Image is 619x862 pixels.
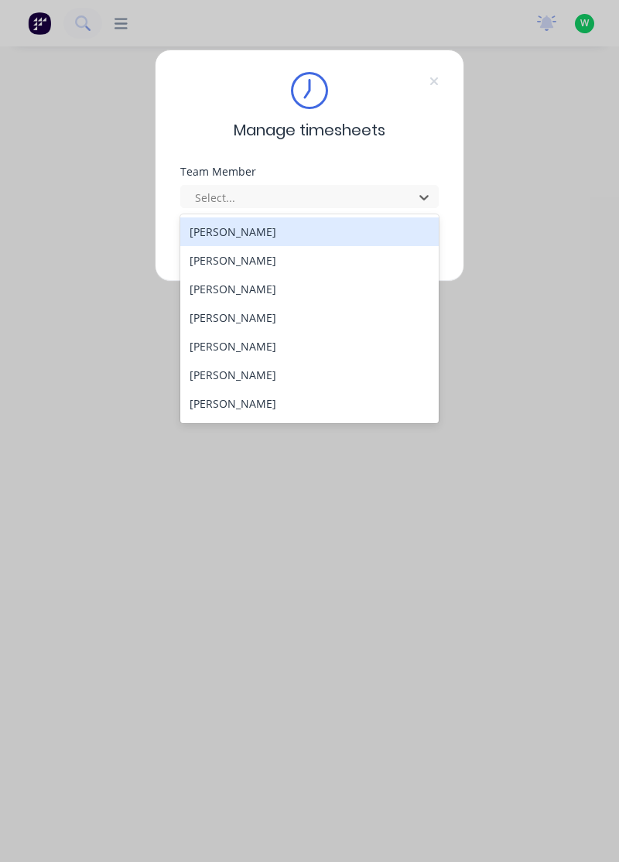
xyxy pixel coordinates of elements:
div: [PERSON_NAME] [180,275,439,303]
div: [PERSON_NAME] [180,389,439,418]
div: Team Member [180,166,439,177]
div: [PERSON_NAME] [180,303,439,332]
span: Manage timesheets [234,118,385,142]
div: [PERSON_NAME] [180,332,439,361]
div: [PERSON_NAME] [180,217,439,246]
div: [PERSON_NAME] [180,361,439,389]
div: [PERSON_NAME] [180,246,439,275]
div: [PERSON_NAME] [180,418,439,446]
